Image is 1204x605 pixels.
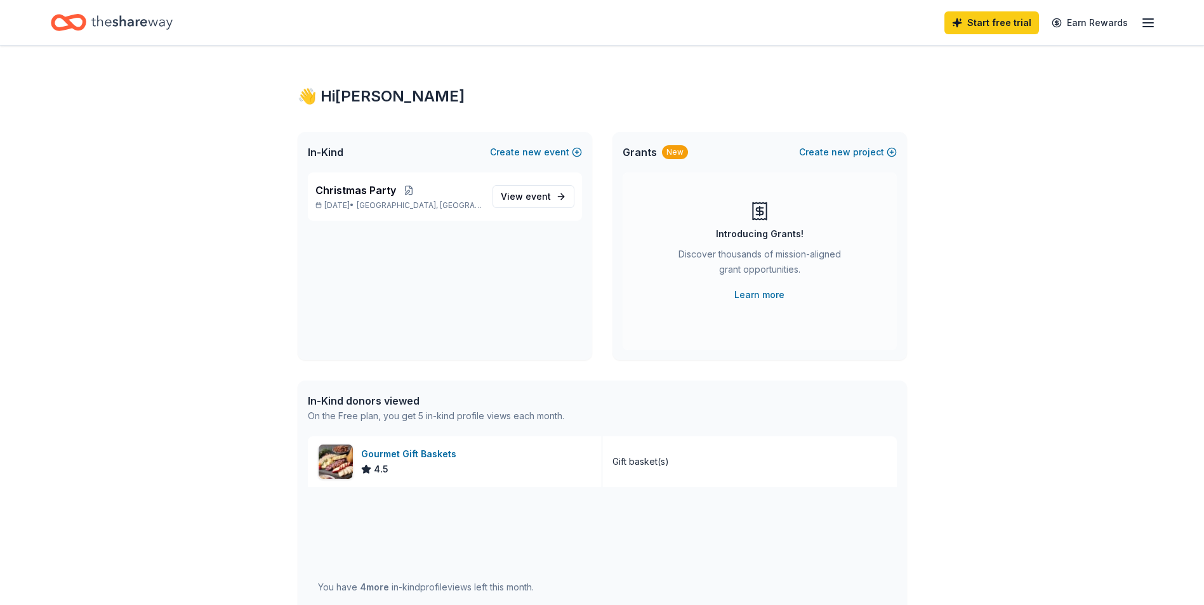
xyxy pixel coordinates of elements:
[1044,11,1135,34] a: Earn Rewards
[490,145,582,160] button: Createnewevent
[308,408,564,424] div: On the Free plan, you get 5 in-kind profile views each month.
[361,446,461,462] div: Gourmet Gift Baskets
[526,191,551,202] span: event
[944,11,1039,34] a: Start free trial
[357,200,482,211] span: [GEOGRAPHIC_DATA], [GEOGRAPHIC_DATA]
[318,580,534,595] div: You have in-kind profile views left this month.
[799,145,897,160] button: Createnewproject
[308,393,564,408] div: In-Kind donors viewed
[315,183,396,198] span: Christmas Party
[612,454,669,469] div: Gift basket(s)
[360,582,389,592] span: 4 more
[308,145,343,160] span: In-Kind
[315,200,482,211] p: [DATE] •
[734,287,784,302] a: Learn more
[623,145,657,160] span: Grants
[51,8,173,37] a: Home
[298,86,907,107] div: 👋 Hi [PERSON_NAME]
[522,145,541,160] span: new
[501,189,551,204] span: View
[493,185,574,208] a: View event
[374,462,388,477] span: 4.5
[319,445,353,479] img: Image for Gourmet Gift Baskets
[831,145,850,160] span: new
[716,226,804,242] div: Introducing Grants!
[662,145,688,159] div: New
[673,247,846,282] div: Discover thousands of mission-aligned grant opportunities.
